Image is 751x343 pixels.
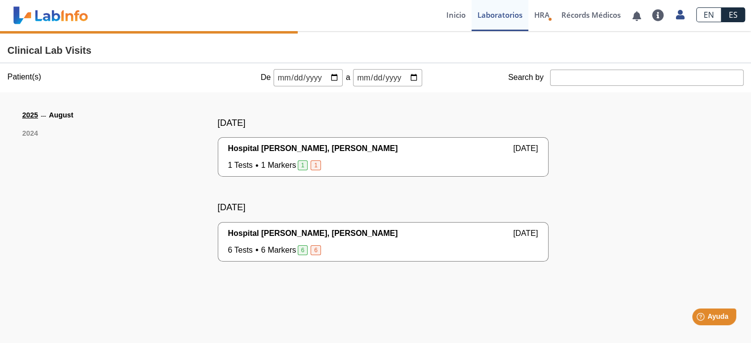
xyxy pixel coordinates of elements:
a: EN [696,7,721,22]
span: [DATE] [513,228,538,239]
span: [DATE] [513,143,538,154]
span: 1 Tests 1 Markers [228,159,323,171]
span: 6 [311,245,321,255]
label: Patient(s) [7,73,41,81]
h5: [DATE] [218,202,549,213]
input: mm/dd/yyyy [353,69,422,86]
span: Hospital [PERSON_NAME], [PERSON_NAME] [228,143,398,154]
span: 1 [298,160,308,170]
a: ES [721,7,745,22]
input: mm/dd/yyyy [274,69,343,86]
h4: Clinical Lab Visits [7,45,744,57]
span: De [258,72,274,83]
span: a [343,72,353,83]
span: 6 Tests 6 Markers [228,244,323,256]
a: 2024 [22,128,38,139]
span: 6 [298,245,308,255]
span: HRA [534,10,550,20]
li: August [49,110,74,121]
h5: [DATE] [218,118,549,129]
iframe: Help widget launcher [663,305,740,332]
span: Hospital [PERSON_NAME], [PERSON_NAME] [228,228,398,239]
span: 1 [311,160,321,170]
label: Search by [508,73,550,82]
a: 2025 [22,110,38,122]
